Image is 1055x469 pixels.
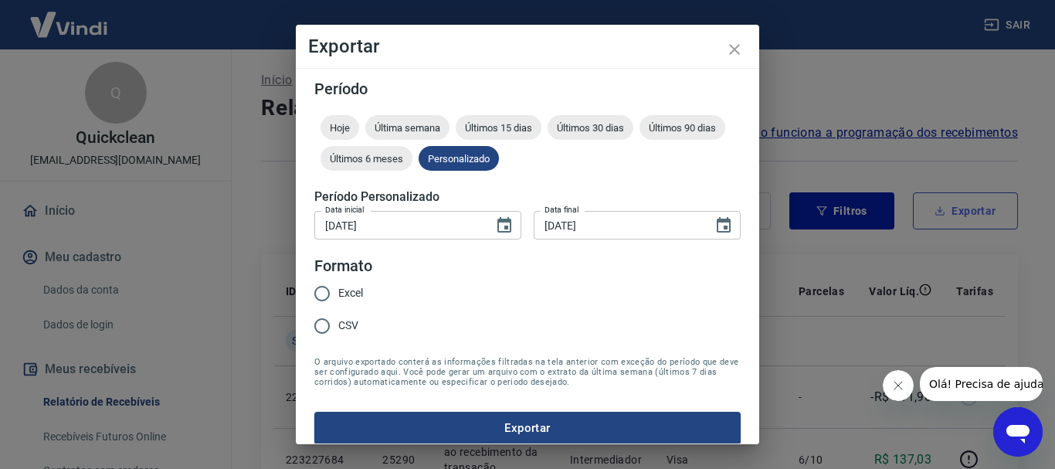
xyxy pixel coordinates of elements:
[338,318,358,334] span: CSV
[534,211,702,240] input: DD/MM/YYYY
[321,122,359,134] span: Hoje
[325,204,365,216] label: Data inicial
[639,115,725,140] div: Últimos 90 dias
[308,37,747,56] h4: Exportar
[314,211,483,240] input: DD/MM/YYYY
[548,122,633,134] span: Últimos 30 dias
[9,11,130,23] span: Olá! Precisa de ajuda?
[993,407,1043,457] iframe: Button to launch messaging window
[321,146,412,171] div: Últimos 6 meses
[314,255,372,277] legend: Formato
[321,153,412,165] span: Últimos 6 meses
[544,204,579,216] label: Data final
[708,210,739,241] button: Choose date, selected date is 18 de ago de 2025
[314,412,741,444] button: Exportar
[920,367,1043,401] iframe: Message from company
[419,153,499,165] span: Personalizado
[314,357,741,387] span: O arquivo exportado conterá as informações filtradas na tela anterior com exceção do período que ...
[456,115,541,140] div: Últimos 15 dias
[456,122,541,134] span: Últimos 15 dias
[365,115,449,140] div: Última semana
[314,189,741,205] h5: Período Personalizado
[419,146,499,171] div: Personalizado
[365,122,449,134] span: Última semana
[548,115,633,140] div: Últimos 30 dias
[639,122,725,134] span: Últimos 90 dias
[314,81,741,97] h5: Período
[883,370,914,401] iframe: Close message
[338,285,363,301] span: Excel
[489,210,520,241] button: Choose date, selected date is 16 de ago de 2025
[716,31,753,68] button: close
[321,115,359,140] div: Hoje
